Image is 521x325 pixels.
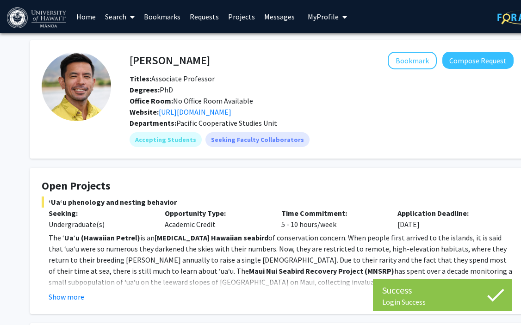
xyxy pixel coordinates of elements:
a: Search [100,0,139,33]
span: My Profile [308,12,339,21]
a: Bookmarks [139,0,185,33]
strong: [MEDICAL_DATA] Hawaiian seabird [155,233,268,242]
img: Profile Picture [42,52,111,121]
b: Office Room: [130,96,173,105]
button: Show more [49,291,84,302]
a: Projects [223,0,260,33]
strong: u (Hawaiian Petrel) [75,233,140,242]
h4: [PERSON_NAME] [130,52,210,69]
div: 5 - 10 hours/week [274,208,391,230]
b: Departments: [130,118,176,128]
b: Degrees: [130,85,160,94]
b: Website: [130,107,159,117]
a: Opens in a new tab [159,107,231,117]
strong: Maui Nui Seabird Recovery Project (MNSRP) [249,266,394,276]
p: Seeking: [49,208,151,219]
span: Associate Professor [130,74,215,83]
mat-chip: Seeking Faculty Collaborators [205,132,310,147]
img: University of Hawaiʻi at Mānoa Logo [7,7,68,28]
strong: Ua [64,233,74,242]
span: Pacific Cooperative Studies Unit [176,118,277,128]
b: Titles: [130,74,151,83]
span: PhD [130,85,173,94]
span: No Office Room Available [130,96,253,105]
div: Academic Credit [158,208,274,230]
button: Compose Request to Jonathan Koch [442,52,514,69]
div: Login Success [382,297,502,307]
mat-chip: Accepting Students [130,132,202,147]
span: ʻUaʻu phenology and nesting behavior [42,196,514,208]
a: Requests [185,0,223,33]
div: Success [382,283,502,297]
div: Undergraduate(s) [49,219,151,230]
p: Application Deadline: [397,208,500,219]
h4: Open Projects [42,179,514,193]
button: Add Jonathan Koch to Bookmarks [388,52,437,69]
a: Home [72,0,100,33]
p: The ʻ ʻ is an of conservation concern. When people first arrived to the islands, it is said that ... [49,232,514,310]
p: Time Commitment: [281,208,384,219]
p: Opportunity Type: [165,208,267,219]
div: [DATE] [391,208,507,230]
a: Messages [260,0,299,33]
